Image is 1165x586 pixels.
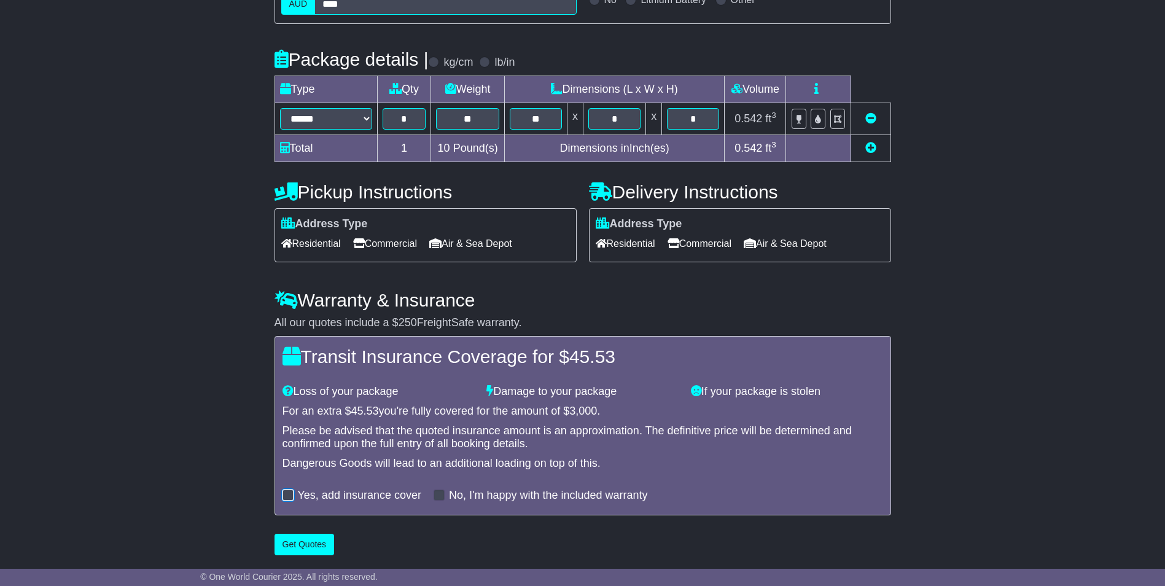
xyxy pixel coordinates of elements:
[281,217,368,231] label: Address Type
[275,316,891,330] div: All our quotes include a $ FreightSafe warranty.
[353,234,417,253] span: Commercial
[275,182,577,202] h4: Pickup Instructions
[282,346,883,367] h4: Transit Insurance Coverage for $
[429,234,512,253] span: Air & Sea Depot
[276,385,481,399] div: Loss of your package
[771,140,776,149] sup: 3
[275,290,891,310] h4: Warranty & Insurance
[431,76,504,103] td: Weight
[725,76,786,103] td: Volume
[351,405,379,417] span: 45.53
[765,112,776,125] span: ft
[504,76,725,103] td: Dimensions (L x W x H)
[765,142,776,154] span: ft
[200,572,378,582] span: © One World Courier 2025. All rights reserved.
[865,142,876,154] a: Add new item
[443,56,473,69] label: kg/cm
[771,111,776,120] sup: 3
[298,489,421,502] label: Yes, add insurance cover
[377,76,431,103] td: Qty
[569,346,615,367] span: 45.53
[567,103,583,135] td: x
[596,234,655,253] span: Residential
[281,234,341,253] span: Residential
[480,385,685,399] div: Damage to your package
[685,385,889,399] div: If your package is stolen
[734,142,762,154] span: 0.542
[431,135,504,162] td: Pound(s)
[399,316,417,329] span: 250
[438,142,450,154] span: 10
[744,234,827,253] span: Air & Sea Depot
[734,112,762,125] span: 0.542
[494,56,515,69] label: lb/in
[377,135,431,162] td: 1
[449,489,648,502] label: No, I'm happy with the included warranty
[589,182,891,202] h4: Delivery Instructions
[668,234,731,253] span: Commercial
[282,405,883,418] div: For an extra $ you're fully covered for the amount of $ .
[865,112,876,125] a: Remove this item
[646,103,662,135] td: x
[275,76,377,103] td: Type
[282,424,883,451] div: Please be advised that the quoted insurance amount is an approximation. The definitive price will...
[275,49,429,69] h4: Package details |
[504,135,725,162] td: Dimensions in Inch(es)
[275,135,377,162] td: Total
[282,457,883,471] div: Dangerous Goods will lead to an additional loading on top of this.
[596,217,682,231] label: Address Type
[275,534,335,555] button: Get Quotes
[569,405,597,417] span: 3,000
